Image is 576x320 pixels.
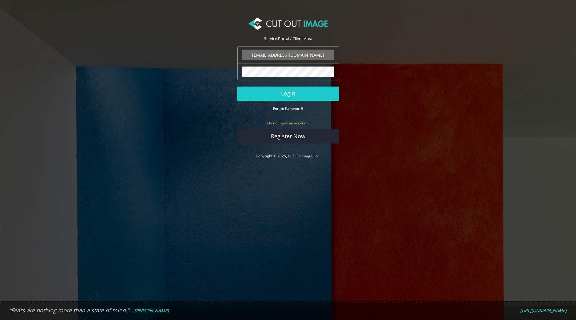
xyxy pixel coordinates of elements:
a: Register Now [237,129,339,144]
a: Forgot Password? [273,106,303,111]
input: Email Address [242,50,334,60]
a: [URL][DOMAIN_NAME] [520,308,567,313]
button: Login [237,87,339,101]
span: Service Portal / Client Area [264,36,312,41]
a: Copyright © 2025, Cut Out Image, Inc. [256,153,320,159]
em: “Fears are nothing more than a state of mind.” [9,306,129,314]
em: -- [PERSON_NAME] [130,308,169,314]
small: Do not have an account? [267,120,309,126]
img: Cut Out Image [248,18,327,30]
